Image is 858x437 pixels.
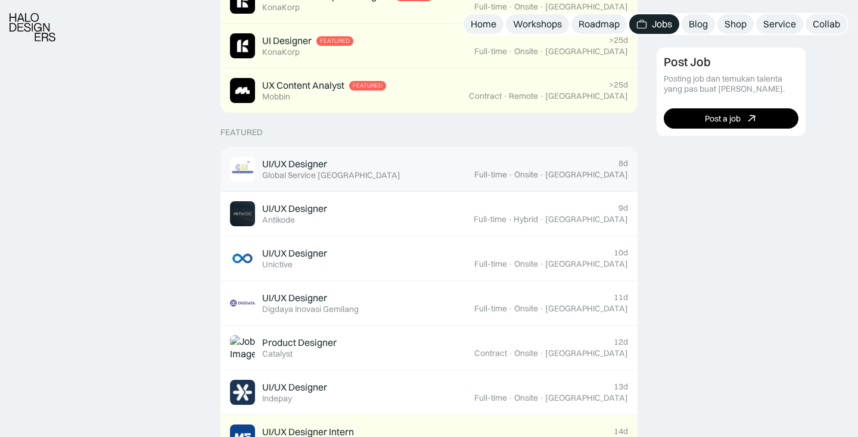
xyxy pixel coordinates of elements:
div: Catalyst [262,349,293,359]
div: Posting job dan temukan talenta yang pas buat [PERSON_NAME]. [664,74,798,94]
div: · [539,46,544,57]
div: · [508,2,513,12]
div: Onsite [514,348,538,358]
div: UX Content Analyst [262,79,344,92]
div: [GEOGRAPHIC_DATA] [545,91,628,101]
div: · [508,46,513,57]
div: Onsite [514,2,538,12]
div: Remote [509,91,538,101]
div: Featured [320,38,350,45]
a: Service [756,14,803,34]
div: KonaKorp [262,2,300,13]
img: Job Image [230,291,255,316]
div: · [508,304,513,314]
div: Roadmap [579,18,620,30]
div: · [539,214,544,224]
div: [GEOGRAPHIC_DATA] [545,170,628,180]
div: UI/UX Designer [262,247,327,260]
a: Job ImageUX Content AnalystFeaturedMobbin>25dContract·Remote·[GEOGRAPHIC_DATA] [220,68,638,113]
div: Onsite [514,304,538,314]
div: Mobbin [262,92,290,102]
div: 11d [614,292,628,302]
div: Featured [220,127,263,138]
div: Collab [813,18,840,30]
div: [GEOGRAPHIC_DATA] [545,304,628,314]
a: Blog [682,14,715,34]
div: Post a job [705,113,741,123]
div: [GEOGRAPHIC_DATA] [545,46,628,57]
div: UI/UX Designer [262,381,327,394]
div: Onsite [514,46,538,57]
div: >25d [609,80,628,90]
div: UI/UX Designer [262,292,327,304]
img: Job Image [230,78,255,103]
div: [GEOGRAPHIC_DATA] [545,214,628,224]
div: Full-time [474,46,507,57]
a: Job ImageUI/UX DesignerIndepay13dFull-time·Onsite·[GEOGRAPHIC_DATA] [220,370,638,415]
div: UI/UX Designer [262,202,327,215]
a: Roadmap [571,14,627,34]
div: Full-time [474,259,507,269]
div: UI/UX Designer [262,158,327,170]
div: Full-time [474,2,507,12]
div: Contract [474,348,507,358]
div: · [508,348,513,358]
div: Full-time [474,170,507,180]
div: · [539,393,544,403]
img: Job Image [230,335,255,360]
a: Job ImageUI/UX DesignerGlobal Service [GEOGRAPHIC_DATA]8dFull-time·Onsite·[GEOGRAPHIC_DATA] [220,147,638,192]
div: Antikode [262,215,295,225]
div: 12d [614,337,628,347]
a: Job ImageUI/UX DesignerDigdaya Inovasi Gemilang11dFull-time·Onsite·[GEOGRAPHIC_DATA] [220,281,638,326]
div: [GEOGRAPHIC_DATA] [545,393,628,403]
div: Jobs [652,18,672,30]
div: · [539,170,544,180]
div: 14d [614,426,628,436]
div: Post Job [664,55,711,69]
div: Product Designer [262,336,337,349]
a: Job ImageProduct DesignerCatalyst12dContract·Onsite·[GEOGRAPHIC_DATA] [220,326,638,370]
div: Service [763,18,796,30]
div: 13d [614,382,628,392]
div: Workshops [513,18,562,30]
div: Blog [689,18,708,30]
div: UI Designer [262,35,312,47]
a: Job ImageUI/UX DesignerUnictive10dFull-time·Onsite·[GEOGRAPHIC_DATA] [220,236,638,281]
div: Indepay [262,394,292,404]
div: Digdaya Inovasi Gemilang [262,304,359,314]
img: Job Image [230,157,255,182]
div: Featured [353,82,383,89]
div: Full-time [474,214,506,224]
div: Unictive [262,260,293,270]
div: Home [471,18,496,30]
a: Collab [806,14,847,34]
div: · [539,348,544,358]
a: Job ImageUI/UX DesignerAntikode9dFull-time·Hybrid·[GEOGRAPHIC_DATA] [220,192,638,236]
div: Global Service [GEOGRAPHIC_DATA] [262,170,400,180]
div: Full-time [474,304,507,314]
div: · [539,91,544,101]
div: · [539,2,544,12]
img: Job Image [230,380,255,405]
img: Job Image [230,33,255,58]
div: 9d [618,203,628,213]
div: [GEOGRAPHIC_DATA] [545,348,628,358]
a: Post a job [664,108,798,129]
div: Onsite [514,170,538,180]
div: · [508,214,512,224]
div: Onsite [514,259,538,269]
img: Job Image [230,201,255,226]
div: 10d [614,248,628,258]
a: Job ImageUI DesignerFeaturedKonaKorp>25dFull-time·Onsite·[GEOGRAPHIC_DATA] [220,24,638,68]
div: · [539,259,544,269]
div: · [508,170,513,180]
img: Job Image [230,246,255,271]
div: · [539,304,544,314]
a: Jobs [629,14,679,34]
div: · [503,91,508,101]
div: Shop [725,18,747,30]
div: 8d [618,158,628,168]
div: [GEOGRAPHIC_DATA] [545,2,628,12]
div: · [508,393,513,403]
a: Workshops [506,14,569,34]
